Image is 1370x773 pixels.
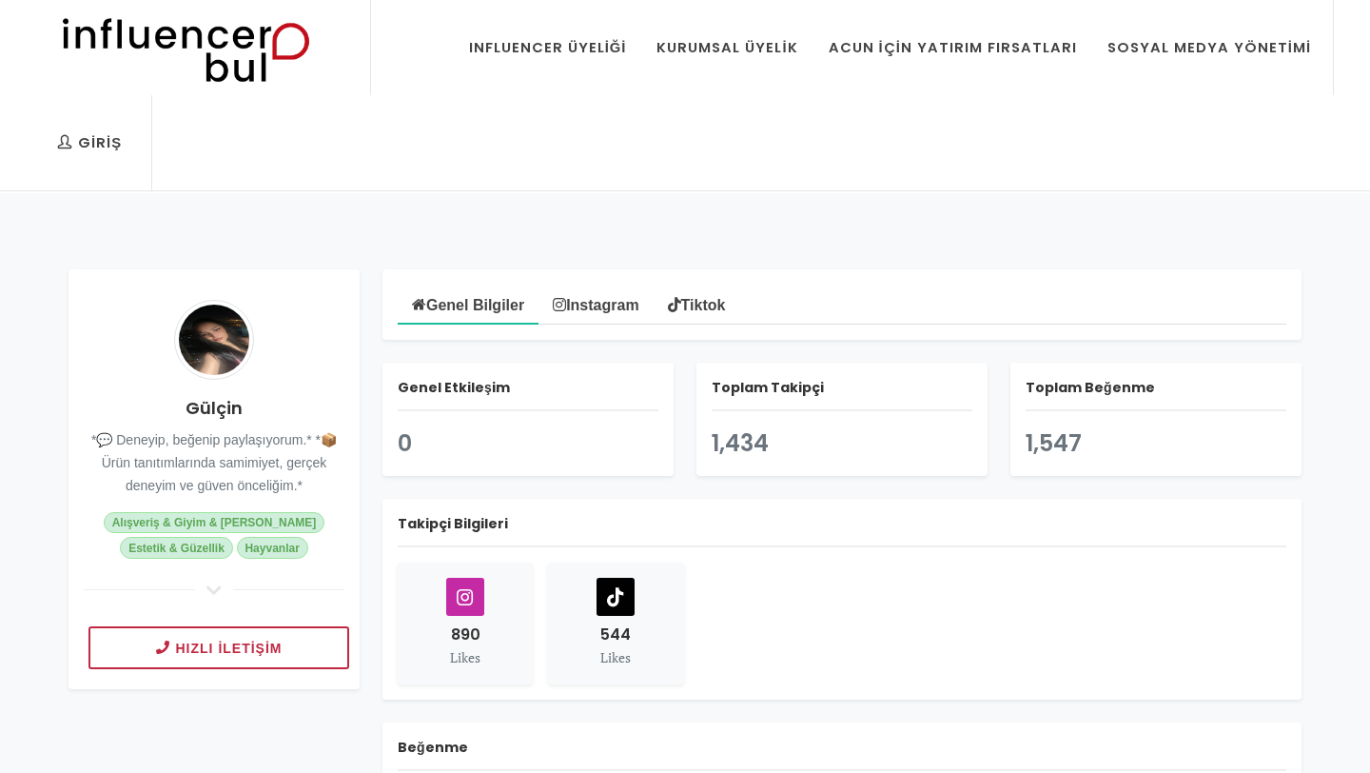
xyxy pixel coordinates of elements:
h5: Beğenme [398,738,1286,771]
small: Likes [600,648,631,666]
small: Likes [450,648,480,666]
div: Sosyal Medya Yönetimi [1107,37,1311,58]
h5: Takipçi Bilgileri [398,514,1286,547]
small: *💬 Deneyip, beğenip paylaşıyorum.* *📦 Ürün tanıtımlarında samimiyet, gerçek deneyim ve güven önce... [91,432,337,493]
a: Tiktok [654,285,740,323]
a: Genel Bilgiler [398,283,538,325]
span: 1,547 [1026,427,1082,459]
div: Giriş [57,132,122,153]
div: Kurumsal Üyelik [656,37,797,58]
span: Alışveriş & Giyim & [PERSON_NAME] [104,512,324,533]
h5: Toplam Beğenme [1026,378,1286,411]
div: Influencer Üyeliği [469,37,627,58]
a: Instagram [538,285,653,323]
div: Acun İçin Yatırım Fırsatları [829,37,1077,58]
span: 544 [600,624,631,645]
span: 1,434 [712,427,769,459]
span: Hayvanlar [237,537,308,558]
h5: Toplam Takipçi [712,378,972,411]
button: Hızlı İletişim [88,626,349,669]
a: Giriş [43,95,136,190]
span: Estetik & Güzellik [120,537,232,558]
h5: Genel Etkileşim [398,378,658,411]
img: Avatar [174,300,254,380]
span: 890 [451,624,480,645]
h4: Gülçin [84,395,344,421]
span: 0 [398,427,412,459]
